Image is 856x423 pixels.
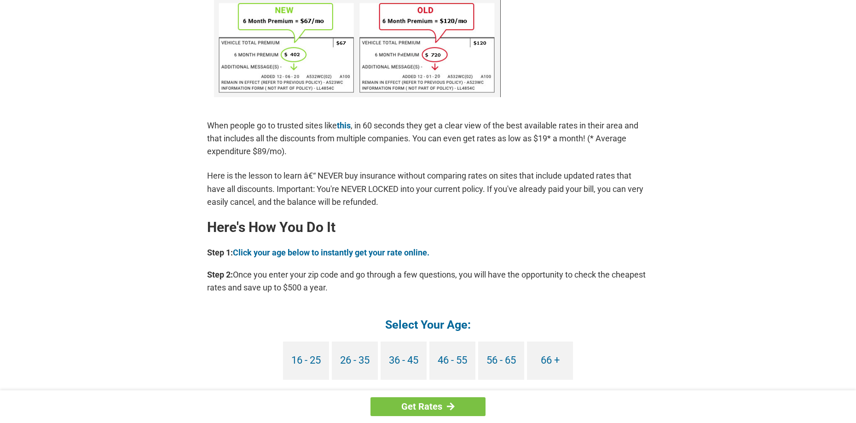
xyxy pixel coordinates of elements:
a: 36 - 45 [381,342,427,380]
a: Get Rates [370,397,486,416]
a: 16 - 25 [283,342,329,380]
a: 66 + [527,342,573,380]
a: 26 - 35 [332,342,378,380]
a: 46 - 55 [429,342,475,380]
b: Step 1: [207,248,233,257]
h4: Select Your Age: [207,317,649,332]
a: this [337,121,351,130]
p: Here is the lesson to learn â€“ NEVER buy insurance without comparing rates on sites that include... [207,169,649,208]
a: 56 - 65 [478,342,524,380]
p: When people go to trusted sites like , in 60 seconds they get a clear view of the best available ... [207,119,649,158]
p: Once you enter your zip code and go through a few questions, you will have the opportunity to che... [207,268,649,294]
h2: Here's How You Do It [207,220,649,235]
b: Step 2: [207,270,233,279]
a: Click your age below to instantly get your rate online. [233,248,429,257]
